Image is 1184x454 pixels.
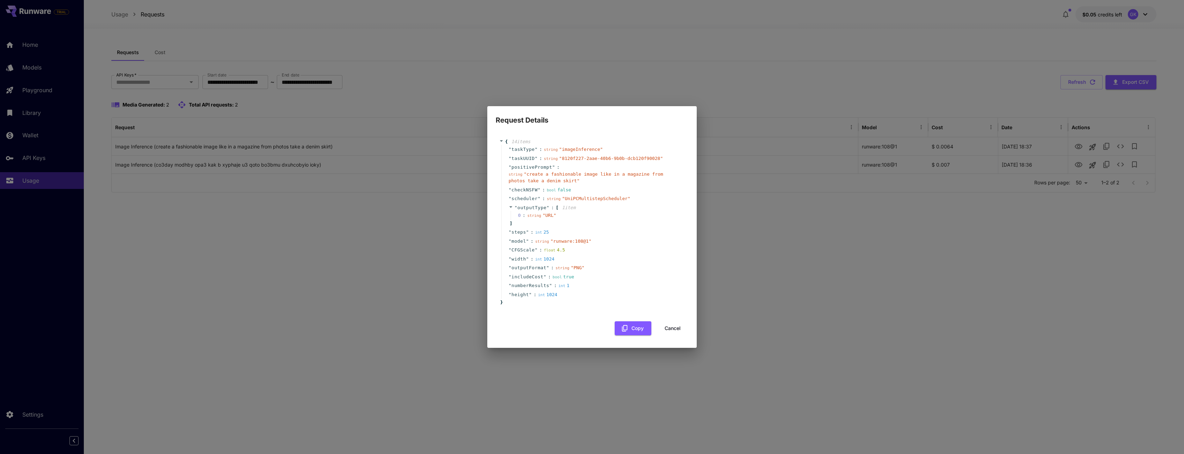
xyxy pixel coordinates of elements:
span: " [535,147,538,152]
span: } [499,299,503,306]
span: " create a fashionable image like in a magazine from photos take a denim skirt " [509,171,663,184]
span: steps [511,229,526,236]
span: 1 item [562,205,576,210]
span: " [509,196,511,201]
span: " [509,164,511,170]
span: int [538,293,545,297]
span: " imageInference " [559,147,603,152]
span: " [509,283,511,288]
h2: Request Details [487,106,697,126]
span: CFGScale [511,247,535,254]
span: float [544,248,555,252]
span: : [551,204,554,211]
div: false [547,186,571,193]
span: " [535,156,538,161]
span: : [542,186,545,193]
span: " PNG " [571,265,584,270]
span: 14 item s [511,139,531,144]
span: int [558,284,565,288]
span: : [531,256,533,263]
span: taskUUID [511,155,535,162]
div: 1 [558,282,570,289]
span: { [505,138,508,145]
span: string [555,266,569,270]
span: int [535,230,542,235]
span: int [535,257,542,262]
span: " [526,256,529,262]
span: " [509,247,511,252]
span: " [509,292,511,297]
span: : [548,273,551,280]
div: 1024 [535,256,554,263]
span: 0 [518,212,527,219]
div: 4.5 [544,247,565,254]
span: scheduler [511,195,538,202]
span: " [529,292,532,297]
button: Cancel [657,321,688,336]
span: string [547,197,561,201]
div: : [523,212,525,219]
span: : [539,247,542,254]
span: outputType [517,205,546,210]
span: " [515,205,517,210]
div: Виджет чата [1149,420,1184,454]
span: " URL " [542,213,556,218]
div: 1024 [538,291,557,298]
span: height [511,291,529,298]
span: " [538,187,540,192]
span: : [554,282,557,289]
span: " [509,156,511,161]
span: " [552,164,555,170]
span: : [557,164,560,171]
span: : [534,291,536,298]
span: ] [509,220,512,227]
div: 25 [535,229,549,236]
span: : [542,195,545,202]
span: string [535,239,549,244]
span: " [549,283,552,288]
span: : [539,155,542,162]
span: " [509,274,511,279]
span: " [547,205,549,210]
span: " UniPCMultistepScheduler " [562,196,630,201]
span: bool [553,275,562,279]
span: taskType [511,146,535,153]
span: width [511,256,526,263]
span: " [526,239,529,244]
span: positivePrompt [511,164,552,171]
span: model [511,238,526,245]
span: : [551,264,554,271]
span: : [531,238,533,245]
span: outputFormat [511,264,546,271]
button: Copy [615,321,651,336]
span: string [527,213,541,218]
span: string [544,147,558,152]
span: bool [547,188,556,192]
span: " [509,147,511,152]
iframe: Chat Widget [1149,420,1184,454]
span: " 8120f227-2aae-40b6-9b0b-dcb120f90028 " [559,156,663,161]
span: " [535,247,538,252]
div: true [553,273,574,280]
span: " [509,265,511,270]
span: " runware:108@1 " [550,239,591,244]
span: : [539,146,542,153]
span: : [531,229,533,236]
span: " [509,239,511,244]
span: " [509,187,511,192]
span: " [526,229,529,235]
span: includeCost [511,273,543,280]
span: " [509,229,511,235]
span: string [509,172,523,177]
span: string [544,156,558,161]
span: " [546,265,549,270]
span: " [538,196,540,201]
span: " [543,274,546,279]
span: [ [556,204,558,211]
span: " [509,256,511,262]
span: checkNSFW [511,186,538,193]
span: numberResults [511,282,549,289]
